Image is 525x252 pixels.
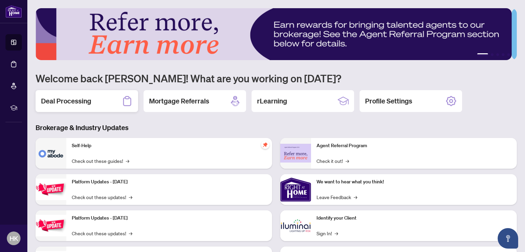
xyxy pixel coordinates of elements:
p: Self-Help [72,142,267,150]
img: Platform Updates - July 21, 2025 [36,179,66,200]
img: Identify your Client [280,210,311,241]
span: HK [10,234,18,243]
h1: Welcome back [PERSON_NAME]! What are you working on [DATE]? [36,72,517,85]
img: Slide 0 [36,8,512,60]
a: Check out these updates!→ [72,229,132,237]
p: Platform Updates - [DATE] [72,178,267,186]
span: → [129,193,132,201]
a: Leave Feedback→ [317,193,357,201]
a: Check out these updates!→ [72,193,132,201]
p: We want to hear what you think! [317,178,511,186]
button: 5 [507,53,510,56]
h2: Deal Processing [41,96,91,106]
img: Agent Referral Program [280,144,311,163]
button: 2 [491,53,494,56]
img: logo [5,5,22,18]
a: Sign In!→ [317,229,338,237]
span: → [335,229,338,237]
span: pushpin [261,141,269,149]
h3: Brokerage & Industry Updates [36,123,517,132]
img: Self-Help [36,138,66,169]
a: Check it out!→ [317,157,349,165]
button: Open asap [498,228,518,249]
a: Check out these guides!→ [72,157,129,165]
button: 3 [496,53,499,56]
p: Agent Referral Program [317,142,511,150]
span: → [129,229,132,237]
h2: rLearning [257,96,287,106]
h2: Mortgage Referrals [149,96,209,106]
span: → [126,157,129,165]
p: Platform Updates - [DATE] [72,214,267,222]
span: → [346,157,349,165]
button: 4 [502,53,504,56]
img: Platform Updates - July 8, 2025 [36,215,66,236]
p: Identify your Client [317,214,511,222]
button: 1 [477,53,488,56]
span: → [354,193,357,201]
img: We want to hear what you think! [280,174,311,205]
h2: Profile Settings [365,96,412,106]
